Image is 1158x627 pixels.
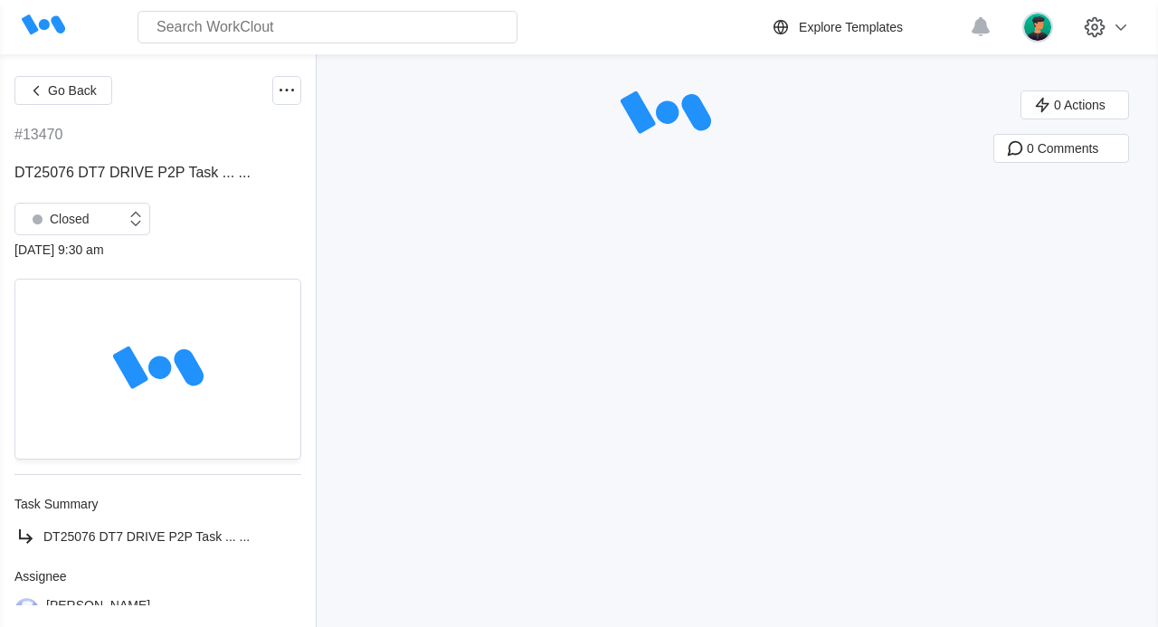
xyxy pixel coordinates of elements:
[14,76,112,105] button: Go Back
[1054,99,1106,111] span: 0 Actions
[14,127,62,143] div: #13470
[1027,142,1098,155] span: 0 Comments
[14,569,301,584] div: Assignee
[770,16,961,38] a: Explore Templates
[24,206,90,232] div: Closed
[14,165,251,180] span: DT25076 DT7 DRIVE P2P Task ... ...
[1022,12,1053,43] img: user.png
[14,526,301,547] a: DT25076 DT7 DRIVE P2P Task ... ...
[43,529,250,544] span: DT25076 DT7 DRIVE P2P Task ... ...
[993,134,1129,163] button: 0 Comments
[799,20,903,34] div: Explore Templates
[138,11,517,43] input: Search WorkClout
[48,84,97,97] span: Go Back
[14,497,301,511] div: Task Summary
[14,242,301,257] div: [DATE] 9:30 am
[1020,90,1129,119] button: 0 Actions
